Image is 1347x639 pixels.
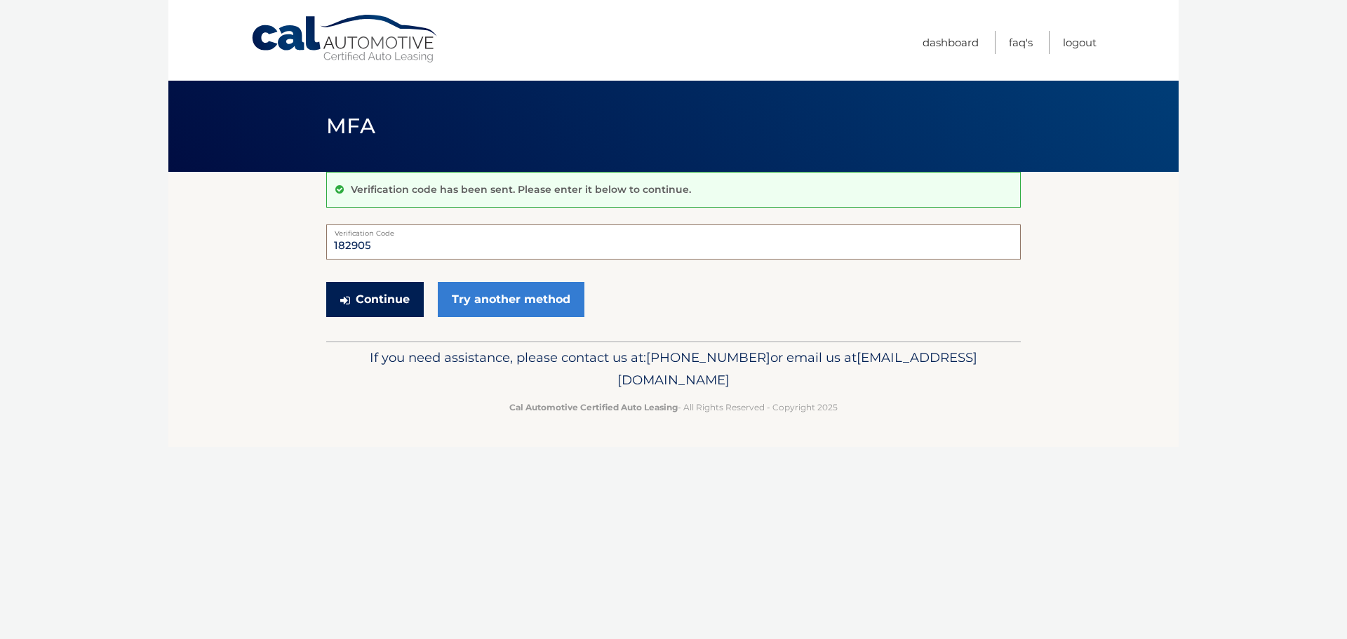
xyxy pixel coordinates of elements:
[438,282,584,317] a: Try another method
[326,282,424,317] button: Continue
[326,224,1021,236] label: Verification Code
[335,400,1012,415] p: - All Rights Reserved - Copyright 2025
[326,113,375,139] span: MFA
[326,224,1021,260] input: Verification Code
[1009,31,1033,54] a: FAQ's
[617,349,977,388] span: [EMAIL_ADDRESS][DOMAIN_NAME]
[1063,31,1097,54] a: Logout
[250,14,440,64] a: Cal Automotive
[646,349,770,365] span: [PHONE_NUMBER]
[923,31,979,54] a: Dashboard
[335,347,1012,391] p: If you need assistance, please contact us at: or email us at
[351,183,691,196] p: Verification code has been sent. Please enter it below to continue.
[509,402,678,412] strong: Cal Automotive Certified Auto Leasing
